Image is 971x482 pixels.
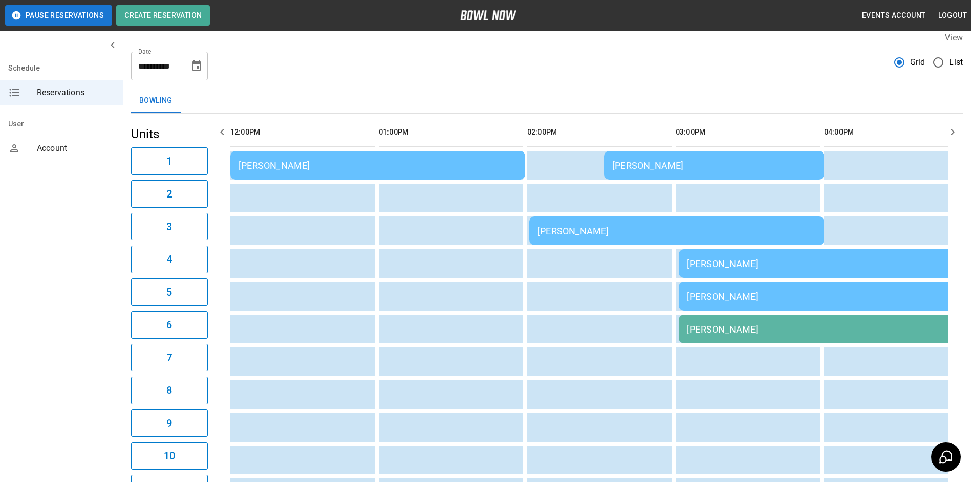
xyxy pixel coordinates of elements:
button: 5 [131,278,208,306]
div: inventory tabs [131,89,963,113]
span: Account [37,142,115,155]
h6: 3 [166,218,172,235]
label: View [945,33,963,42]
span: Reservations [37,86,115,99]
div: [PERSON_NAME] [687,258,965,269]
h6: 6 [166,317,172,333]
button: Logout [934,6,971,25]
h5: Units [131,126,208,142]
h6: 4 [166,251,172,268]
button: 9 [131,409,208,437]
button: 10 [131,442,208,470]
span: List [949,56,963,69]
h6: 5 [166,284,172,300]
span: Grid [910,56,925,69]
th: 12:00PM [230,118,375,147]
button: 2 [131,180,208,208]
div: [PERSON_NAME] [687,291,965,302]
button: 6 [131,311,208,339]
button: 8 [131,377,208,404]
h6: 7 [166,349,172,366]
button: Events Account [858,6,930,25]
button: 3 [131,213,208,240]
div: [PERSON_NAME] [612,160,816,171]
button: 4 [131,246,208,273]
div: [PERSON_NAME] [537,226,816,236]
th: 02:00PM [527,118,672,147]
h6: 9 [166,415,172,431]
button: Choose date, selected date is Aug 23, 2025 [186,56,207,76]
h6: 8 [166,382,172,399]
h6: 2 [166,186,172,202]
div: [PERSON_NAME] [239,160,517,171]
button: 7 [131,344,208,371]
th: 03:00PM [676,118,820,147]
div: [PERSON_NAME] [687,324,965,335]
h6: 10 [164,448,175,464]
button: 1 [131,147,208,175]
button: Pause Reservations [5,5,112,26]
img: logo [460,10,516,20]
button: Create Reservation [116,5,210,26]
h6: 1 [166,153,172,169]
button: Bowling [131,89,181,113]
th: 01:00PM [379,118,523,147]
